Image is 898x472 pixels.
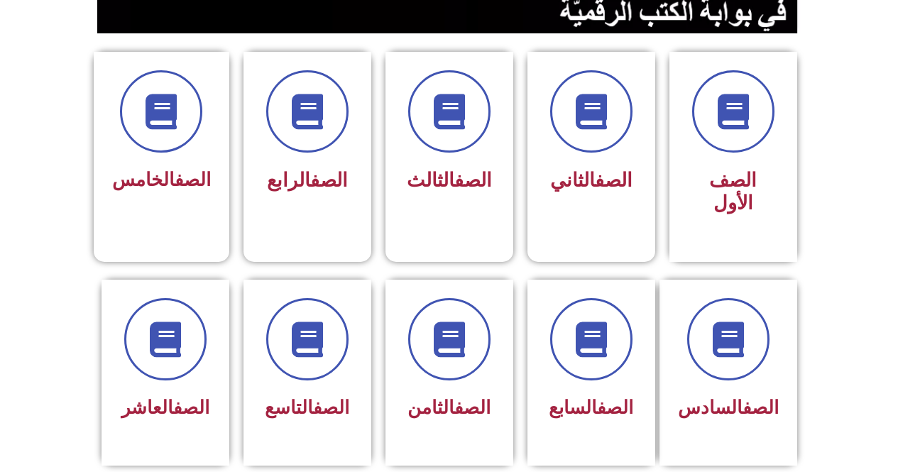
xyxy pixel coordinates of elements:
span: التاسع [265,397,349,418]
span: العاشر [121,397,209,418]
a: الصف [743,397,779,418]
a: الصف [173,397,209,418]
span: الثاني [550,169,633,192]
a: الصف [313,397,349,418]
a: الصف [454,169,492,192]
a: الصف [310,169,348,192]
span: الرابع [267,169,348,192]
span: السادس [678,397,779,418]
a: الصف [454,397,491,418]
a: الصف [597,397,633,418]
a: الصف [175,169,211,190]
a: الصف [595,169,633,192]
span: الثالث [407,169,492,192]
span: السابع [549,397,633,418]
span: الثامن [407,397,491,418]
span: الخامس [112,169,211,190]
span: الصف الأول [709,169,757,214]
